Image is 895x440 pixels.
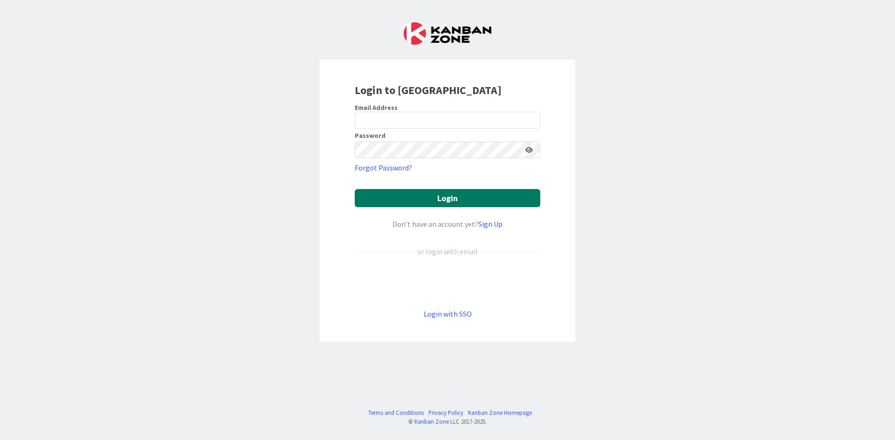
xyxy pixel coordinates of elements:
[404,22,491,45] img: Kanban Zone
[355,103,398,112] label: Email Address
[478,219,503,229] a: Sign Up
[415,246,480,257] div: or login with email
[355,132,386,139] label: Password
[424,309,472,318] a: Login with SSO
[368,408,424,417] a: Terms and Conditions
[428,408,463,417] a: Privacy Policy
[355,218,540,230] div: Don’t have an account yet?
[355,83,502,97] b: Login to [GEOGRAPHIC_DATA]
[364,417,532,426] div: © LLC 2017- 2025 .
[350,272,545,293] iframe: Sign in with Google Button
[355,162,412,173] a: Forgot Password?
[468,408,532,417] a: Kanban Zone Homepage
[355,189,540,207] button: Login
[414,418,449,425] a: Kanban Zone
